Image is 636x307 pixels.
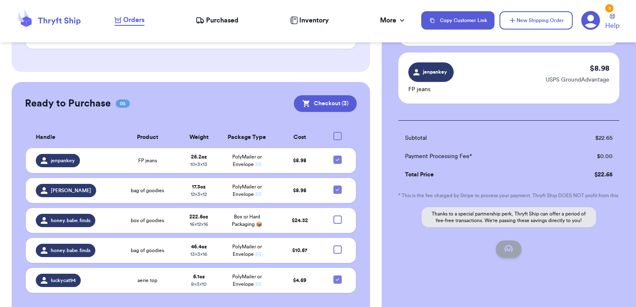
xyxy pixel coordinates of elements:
[189,214,208,219] strong: 222.6 oz
[398,147,557,166] td: Payment Processing Fee*
[292,248,307,253] span: $ 10.67
[51,157,75,164] span: jenpankey
[293,278,306,283] span: $ 4.69
[422,207,596,227] p: Thanks to a special partnership perk, Thryft Ship can offer a period of fee-free transactions. We...
[232,274,262,287] span: PolyMailer or Envelope ✉️
[499,11,573,30] button: New Shipping Order
[115,127,179,148] th: Product
[590,62,609,74] p: $ 8.98
[232,154,262,167] span: PolyMailer or Envelope ✉️
[605,14,619,31] a: Help
[190,222,208,227] span: 16 x 12 x 16
[605,4,614,12] div: 3
[190,252,207,257] span: 13 x 3 x 16
[398,129,557,147] td: Subtotal
[36,133,55,142] span: Handle
[546,76,609,84] p: USPS GroundAdvantage
[408,85,454,94] p: FP jeans
[605,21,619,31] span: Help
[116,99,130,108] span: 05
[25,97,111,110] h2: Ready to Purchase
[232,214,262,227] span: Box or Hard Packaging 📦
[123,15,144,25] span: Orders
[232,244,262,257] span: PolyMailer or Envelope ✉️
[51,277,76,284] span: luckycat94
[191,192,207,197] span: 12 x 3 x 12
[422,68,448,76] span: jenpankey
[293,188,306,193] span: $ 8.98
[557,147,619,166] td: $ 0.00
[299,15,329,25] span: Inventory
[276,127,324,148] th: Cost
[114,15,144,26] a: Orders
[581,11,600,30] a: 3
[292,218,308,223] span: $ 24.32
[137,277,157,284] span: aerie top
[398,192,619,199] p: * This is the fee charged by Stripe to process your payment. Thryft Ship DOES NOT profit from this.
[218,127,276,148] th: Package Type
[191,154,207,159] strong: 26.2 oz
[232,184,262,197] span: PolyMailer or Envelope ✉️
[179,127,218,148] th: Weight
[193,274,205,279] strong: 6.1 oz
[294,95,357,112] button: Checkout (3)
[290,15,329,25] a: Inventory
[293,158,306,163] span: $ 8.98
[557,129,619,147] td: $ 22.65
[192,184,206,189] strong: 17.3 oz
[206,15,238,25] span: Purchased
[131,217,164,224] span: box of goodies
[191,244,207,249] strong: 46.4 oz
[398,166,557,184] td: Total Price
[131,247,164,254] span: bag of goodies
[421,11,494,30] button: Copy Customer Link
[51,217,90,224] span: honey.babe.finds
[138,157,157,164] span: FP jeans
[131,187,164,194] span: bag of goodies
[51,187,91,194] span: [PERSON_NAME]
[557,166,619,184] td: $ 22.65
[191,282,206,287] span: 8 x 3 x 10
[190,162,207,167] span: 10 x 3 x 13
[196,15,238,25] a: Purchased
[380,15,406,25] div: More
[51,247,90,254] span: honey.babe.finds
